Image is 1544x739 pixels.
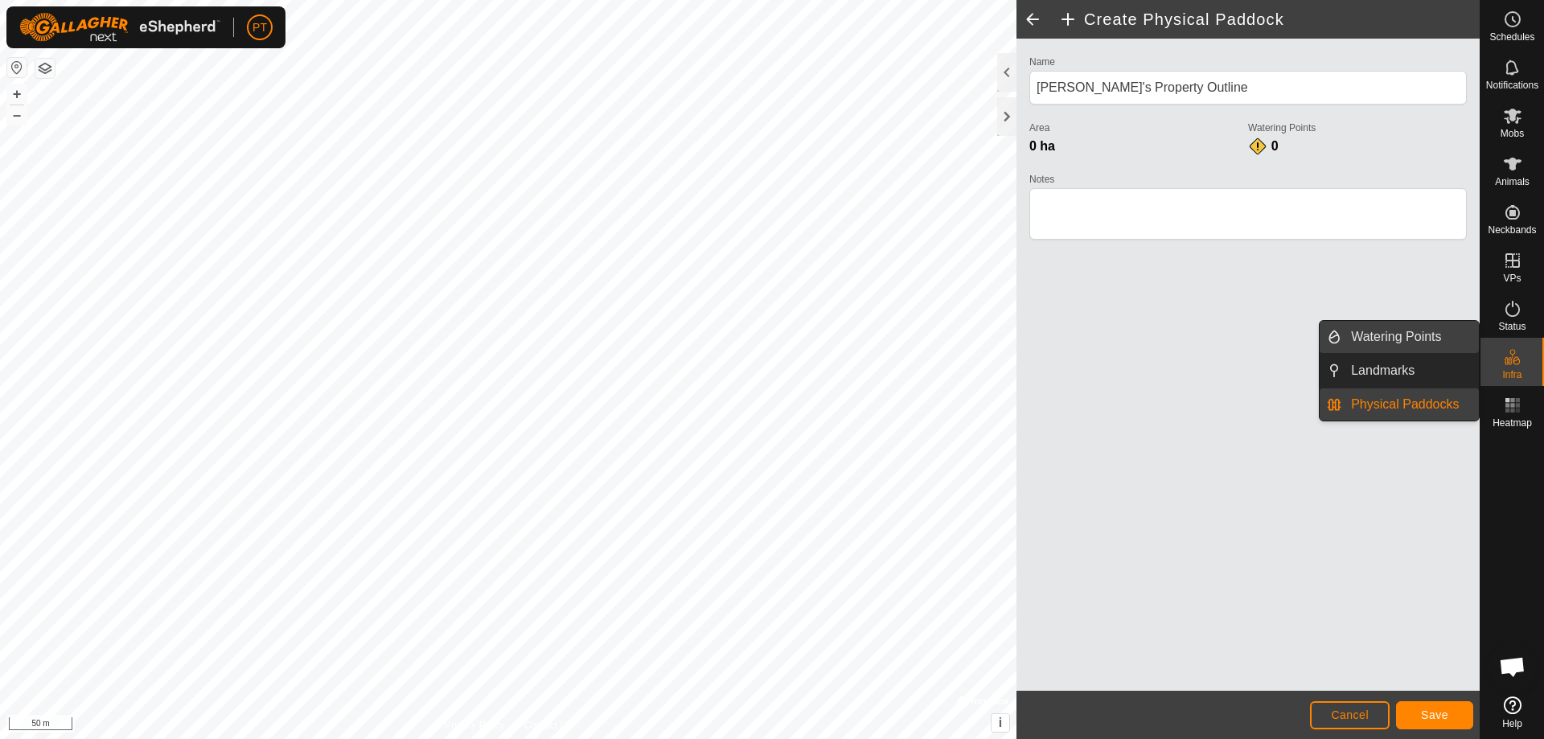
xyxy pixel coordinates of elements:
[1421,708,1448,721] span: Save
[1310,701,1390,729] button: Cancel
[253,19,267,36] span: PT
[1498,322,1526,331] span: Status
[524,718,572,733] a: Contact Us
[992,714,1009,732] button: i
[1489,643,1537,691] div: Open chat
[1486,80,1538,90] span: Notifications
[35,59,55,78] button: Map Layers
[1320,321,1479,353] li: Watering Points
[1488,225,1536,235] span: Neckbands
[1351,327,1441,347] span: Watering Points
[1351,395,1459,414] span: Physical Paddocks
[999,716,1002,729] span: i
[19,13,220,42] img: Gallagher Logo
[7,105,27,125] button: –
[1493,418,1532,428] span: Heatmap
[1029,121,1248,135] label: Area
[1248,121,1467,135] label: Watering Points
[1396,701,1473,729] button: Save
[1501,129,1524,138] span: Mobs
[1341,321,1479,353] a: Watering Points
[1029,172,1467,187] label: Notes
[1320,388,1479,421] li: Physical Paddocks
[1029,55,1467,69] label: Name
[1351,361,1415,380] span: Landmarks
[1503,273,1521,283] span: VPs
[1341,355,1479,387] a: Landmarks
[1331,708,1369,721] span: Cancel
[1341,388,1479,421] a: Physical Paddocks
[1489,32,1534,42] span: Schedules
[1502,370,1521,380] span: Infra
[1480,690,1544,735] a: Help
[1271,139,1279,153] span: 0
[1058,10,1480,29] h2: Create Physical Paddock
[1029,139,1055,153] span: 0 ha
[1495,177,1530,187] span: Animals
[1502,719,1522,729] span: Help
[7,84,27,104] button: +
[1320,355,1479,387] li: Landmarks
[445,718,505,733] a: Privacy Policy
[7,58,27,77] button: Reset Map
